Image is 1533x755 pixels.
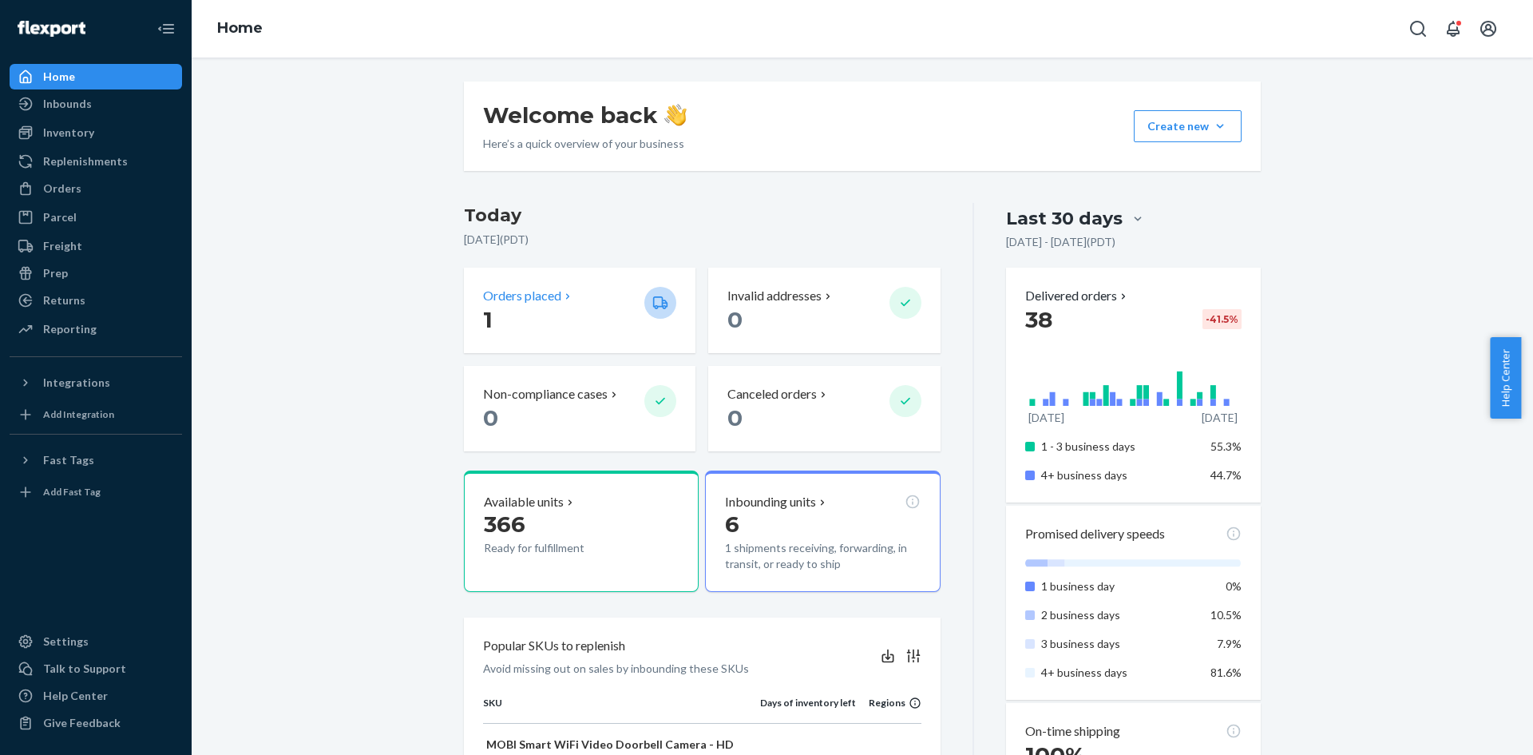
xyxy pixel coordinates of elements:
h3: Today [464,203,941,228]
div: Give Feedback [43,715,121,731]
button: Open Search Box [1402,13,1434,45]
a: Settings [10,629,182,654]
button: Open account menu [1472,13,1504,45]
div: Inventory [43,125,94,141]
p: Non-compliance cases [483,385,608,403]
div: Regions [856,696,921,709]
p: Avoid missing out on sales by inbounding these SKUs [483,661,749,677]
a: Orders [10,176,182,201]
a: Home [10,64,182,89]
p: Promised delivery speeds [1025,525,1165,543]
a: Inventory [10,120,182,145]
button: Help Center [1490,337,1521,419]
p: 2 business days [1041,607,1198,623]
p: 1 - 3 business days [1041,439,1198,455]
p: On-time shipping [1025,722,1120,741]
button: Fast Tags [10,447,182,473]
span: 10.5% [1210,608,1242,622]
p: 4+ business days [1041,467,1198,483]
div: Freight [43,238,82,254]
h1: Welcome back [483,101,687,129]
div: Talk to Support [43,661,126,677]
p: [DATE] - [DATE] ( PDT ) [1006,234,1115,250]
span: 7.9% [1217,637,1242,650]
a: Home [217,19,263,37]
button: Open notifications [1437,13,1469,45]
a: Parcel [10,205,182,230]
p: Ready for fulfillment [484,540,632,556]
button: Give Feedback [10,710,182,736]
p: 1 shipments receiving, forwarding, in transit, or ready to ship [725,540,920,572]
span: 1 [483,306,493,333]
span: 38 [1025,306,1052,333]
span: 55.3% [1210,439,1242,453]
div: Inbounds [43,96,92,112]
div: -41.5 % [1202,309,1242,329]
button: Integrations [10,370,182,395]
th: Days of inventory left [760,696,856,723]
div: Prep [43,265,68,281]
p: 1 business day [1041,578,1198,594]
p: Popular SKUs to replenish [483,637,625,655]
button: Delivered orders [1025,287,1130,305]
button: Non-compliance cases 0 [464,366,695,451]
img: Flexport logo [18,21,85,37]
a: Prep [10,260,182,286]
span: 81.6% [1210,666,1242,679]
a: Replenishments [10,149,182,174]
button: Close Navigation [150,13,182,45]
a: Inbounds [10,91,182,117]
div: Returns [43,292,85,308]
span: 366 [484,511,525,538]
p: 4+ business days [1041,665,1198,681]
button: Inbounding units61 shipments receiving, forwarding, in transit, or ready to ship [705,471,940,592]
a: Add Integration [10,402,182,427]
div: Last 30 days [1006,206,1123,231]
span: 6 [725,511,739,538]
a: Help Center [10,683,182,709]
span: 0 [483,404,498,431]
a: Add Fast Tag [10,479,182,505]
a: Reporting [10,316,182,342]
span: 0 [727,404,743,431]
span: 0% [1226,579,1242,593]
div: Orders [43,181,81,197]
div: Help Center [43,688,108,704]
a: Returns [10,288,182,313]
ol: breadcrumbs [204,6,275,52]
th: SKU [483,696,760,723]
a: Freight [10,233,182,259]
button: Invalid addresses 0 [708,268,940,353]
img: hand-wave emoji [664,104,687,126]
span: 0 [727,306,743,333]
a: Talk to Support [10,656,182,681]
div: Add Integration [43,407,114,421]
div: Reporting [43,321,97,337]
div: Settings [43,634,89,650]
p: Available units [484,493,564,511]
p: [DATE] ( PDT ) [464,232,941,248]
div: Replenishments [43,153,128,169]
p: Invalid addresses [727,287,822,305]
div: Add Fast Tag [43,485,101,499]
div: Home [43,69,75,85]
p: Canceled orders [727,385,817,403]
button: Canceled orders 0 [708,366,940,451]
div: Fast Tags [43,452,94,468]
p: Orders placed [483,287,561,305]
p: Here’s a quick overview of your business [483,136,687,152]
button: Available units366Ready for fulfillment [464,471,699,592]
p: [DATE] [1202,410,1238,426]
p: Inbounding units [725,493,816,511]
div: Parcel [43,209,77,225]
div: Integrations [43,375,110,391]
p: 3 business days [1041,636,1198,652]
button: Orders placed 1 [464,268,695,353]
button: Create new [1134,110,1242,142]
p: [DATE] [1028,410,1064,426]
span: 44.7% [1210,468,1242,482]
